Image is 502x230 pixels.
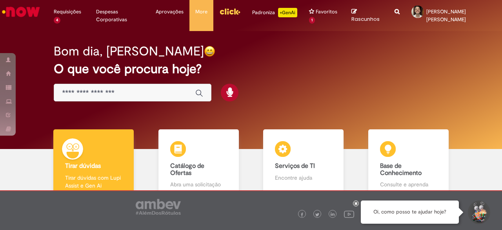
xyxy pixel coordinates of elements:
[251,129,356,197] a: Serviços de TI Encontre ajuda
[96,8,144,24] span: Despesas Corporativas
[136,199,181,215] img: logo_footer_ambev_rotulo_gray.png
[54,8,81,16] span: Requisições
[380,162,422,177] b: Base de Conhecimento
[1,4,41,20] img: ServiceNow
[361,201,459,224] div: Oi, como posso te ajudar hoje?
[219,6,240,17] img: click_logo_yellow_360x200.png
[351,8,383,23] a: Rascunhos
[146,129,251,197] a: Catálogo de Ofertas Abra uma solicitação
[278,8,297,17] p: +GenAi
[356,129,461,197] a: Base de Conhecimento Consulte e aprenda
[204,46,215,57] img: happy-face.png
[170,162,204,177] b: Catálogo de Ofertas
[252,8,297,17] div: Padroniza
[426,8,466,23] span: [PERSON_NAME] [PERSON_NAME]
[54,44,204,58] h2: Bom dia, [PERSON_NAME]
[170,180,227,188] p: Abra uma solicitação
[41,129,146,197] a: Tirar dúvidas Tirar dúvidas com Lupi Assist e Gen Ai
[195,8,207,16] span: More
[275,162,315,170] b: Serviços de TI
[316,8,337,16] span: Favoritos
[309,17,315,24] span: 1
[275,174,332,182] p: Encontre ajuda
[65,174,122,190] p: Tirar dúvidas com Lupi Assist e Gen Ai
[351,15,380,23] span: Rascunhos
[54,17,60,24] span: 4
[156,8,184,16] span: Aprovações
[467,201,490,224] button: Iniciar Conversa de Suporte
[300,213,304,217] img: logo_footer_facebook.png
[54,62,448,76] h2: O que você procura hoje?
[344,209,354,219] img: logo_footer_youtube.png
[65,162,101,170] b: Tirar dúvidas
[331,212,335,217] img: logo_footer_linkedin.png
[315,213,319,217] img: logo_footer_twitter.png
[380,180,437,188] p: Consulte e aprenda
